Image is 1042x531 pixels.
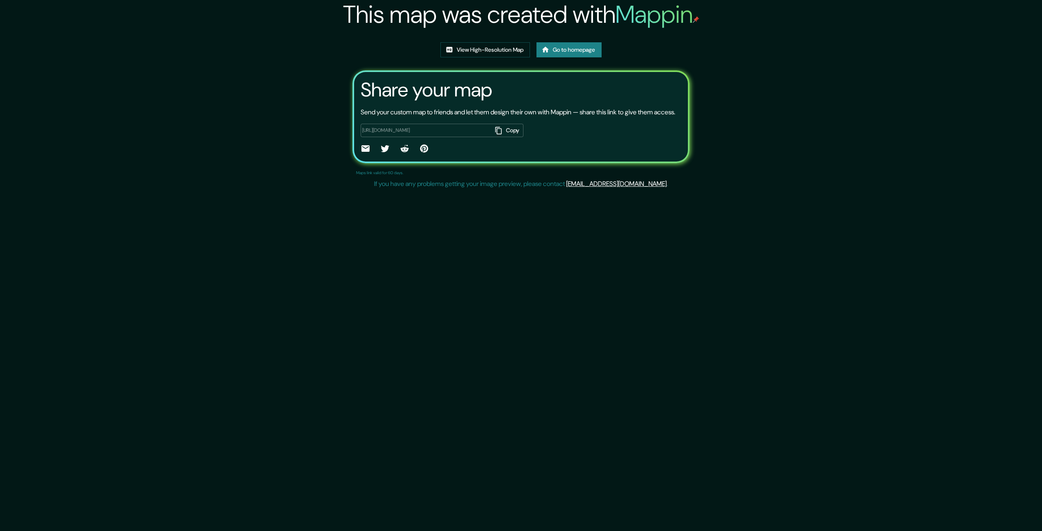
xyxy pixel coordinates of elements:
img: mappin-pin [693,16,699,23]
p: Maps link valid for 60 days. [356,170,403,176]
a: Go to homepage [536,42,602,57]
a: [EMAIL_ADDRESS][DOMAIN_NAME] [566,179,667,188]
a: View High-Resolution Map [440,42,530,57]
h3: Share your map [361,79,492,101]
button: Copy [492,124,523,137]
p: If you have any problems getting your image preview, please contact . [374,179,668,189]
p: Send your custom map to friends and let them design their own with Mappin — share this link to gi... [361,107,675,117]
